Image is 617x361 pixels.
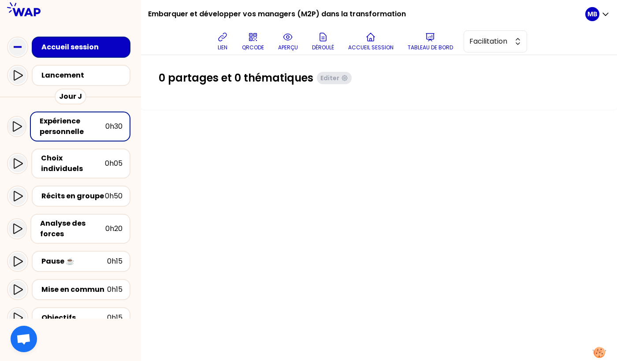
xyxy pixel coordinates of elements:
[587,10,597,19] p: MB
[242,44,264,51] p: QRCODE
[308,28,338,55] button: Déroulé
[55,89,86,104] div: Jour J
[238,28,268,55] button: QRCODE
[105,223,123,234] div: 0h20
[345,28,397,55] button: Accueil session
[105,158,123,169] div: 0h05
[585,7,610,21] button: MB
[107,256,123,267] div: 0h15
[41,256,107,267] div: Pause ☕️
[469,36,509,47] span: Facilitation
[107,313,123,323] div: 0h15
[40,116,105,137] div: Expérience personnelle
[218,44,227,51] p: lien
[312,44,334,51] p: Déroulé
[408,44,453,51] p: Tableau de bord
[317,72,352,84] button: Editer
[278,44,298,51] p: aperçu
[41,153,105,174] div: Choix individuels
[107,284,123,295] div: 0h15
[275,28,301,55] button: aperçu
[214,28,231,55] button: lien
[41,191,105,201] div: Récits en groupe
[159,71,313,85] h1: 0 partages et 0 thématiques
[348,44,394,51] p: Accueil session
[404,28,457,55] button: Tableau de bord
[41,284,107,295] div: Mise en commun
[40,218,105,239] div: Analyse des forces
[41,70,126,81] div: Lancement
[11,326,37,352] div: Ouvrir le chat
[41,313,107,323] div: Objectifs
[41,42,126,52] div: Accueil session
[464,30,527,52] button: Facilitation
[105,191,123,201] div: 0h50
[105,121,123,132] div: 0h30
